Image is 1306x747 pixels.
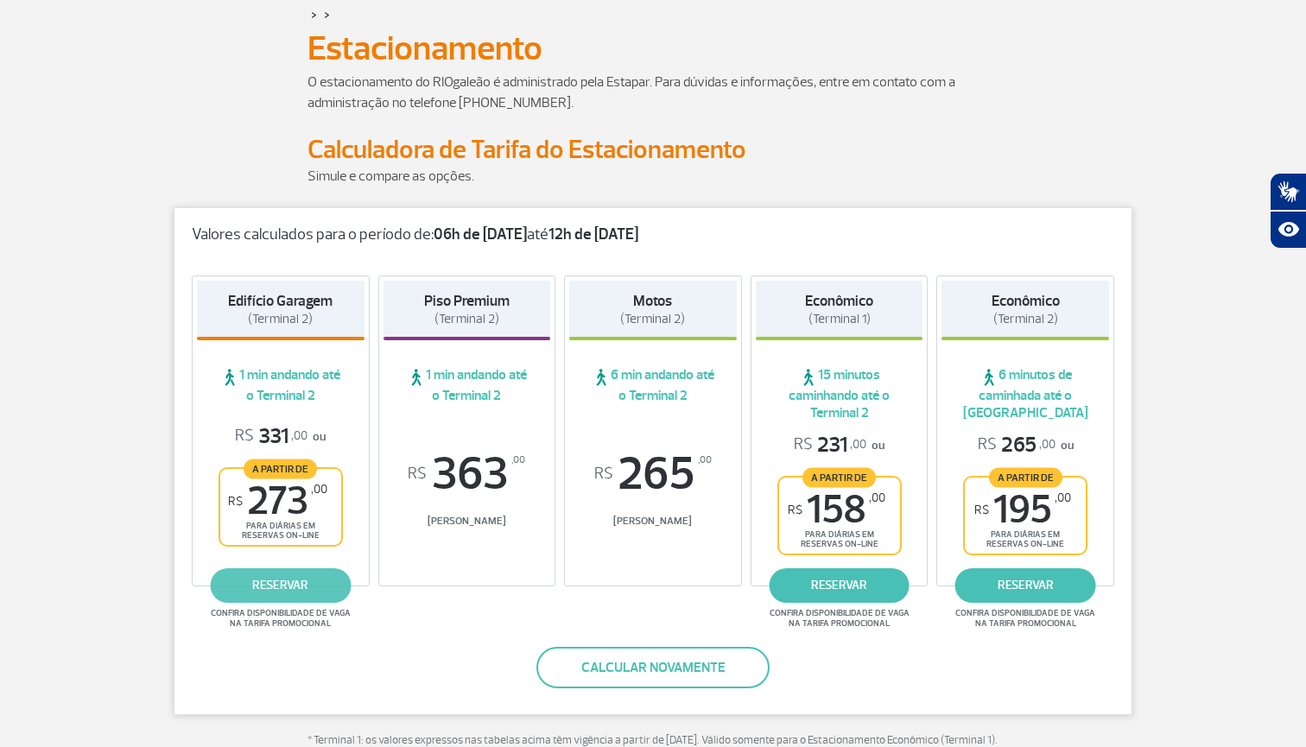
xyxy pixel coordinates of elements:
[197,366,365,404] span: 1 min andando até o Terminal 2
[307,166,999,187] p: Simule e compare as opções.
[307,34,999,63] h1: Estacionamento
[769,568,910,603] a: reservar
[767,608,912,629] span: Confira disponibilidade de vaga na tarifa promocional
[808,311,871,327] span: (Terminal 1)
[974,503,989,517] sup: R$
[408,465,427,484] sup: R$
[548,225,638,244] strong: 12h de [DATE]
[756,366,923,421] span: 15 minutos caminhando até o Terminal 2
[978,432,1056,459] span: 265
[1270,211,1306,249] button: Abrir recursos assistivos.
[794,432,866,459] span: 231
[228,482,327,521] span: 273
[208,608,353,629] span: Confira disponibilidade de vaga na tarifa promocional
[536,647,770,688] button: Calcular novamente
[802,467,876,487] span: A partir de
[235,423,326,450] p: ou
[941,366,1109,421] span: 6 minutos de caminhada até o [GEOGRAPHIC_DATA]
[805,292,873,310] strong: Econômico
[569,515,737,528] span: [PERSON_NAME]
[424,292,510,310] strong: Piso Premium
[633,292,672,310] strong: Motos
[794,432,884,459] p: ou
[698,451,712,470] sup: ,00
[307,134,999,166] h2: Calculadora de Tarifa do Estacionamento
[978,432,1074,459] p: ou
[307,72,999,113] p: O estacionamento do RIOgaleão é administrado pela Estapar. Para dúvidas e informações, entre em c...
[384,451,551,497] span: 363
[384,366,551,404] span: 1 min andando até o Terminal 2
[953,608,1098,629] span: Confira disponibilidade de vaga na tarifa promocional
[1270,173,1306,211] button: Abrir tradutor de língua de sinais.
[788,503,802,517] sup: R$
[989,467,1062,487] span: A partir de
[620,311,685,327] span: (Terminal 2)
[1270,173,1306,249] div: Plugin de acessibilidade da Hand Talk.
[210,568,351,603] a: reservar
[228,292,333,310] strong: Edifício Garagem
[192,225,1114,244] p: Valores calculados para o período de: até
[434,225,527,244] strong: 06h de [DATE]
[248,311,313,327] span: (Terminal 2)
[434,311,499,327] span: (Terminal 2)
[869,491,885,505] sup: ,00
[311,4,317,24] a: >
[324,4,330,24] a: >
[511,451,525,470] sup: ,00
[235,423,307,450] span: 331
[384,515,551,528] span: [PERSON_NAME]
[594,465,613,484] sup: R$
[992,292,1060,310] strong: Econômico
[228,494,243,509] sup: R$
[569,366,737,404] span: 6 min andando até o Terminal 2
[569,451,737,497] span: 265
[311,482,327,497] sup: ,00
[235,521,326,541] span: para diárias em reservas on-line
[979,529,1071,549] span: para diárias em reservas on-line
[794,529,885,549] span: para diárias em reservas on-line
[993,311,1058,327] span: (Terminal 2)
[244,459,317,478] span: A partir de
[974,491,1071,529] span: 195
[955,568,1096,603] a: reservar
[1055,491,1071,505] sup: ,00
[788,491,885,529] span: 158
